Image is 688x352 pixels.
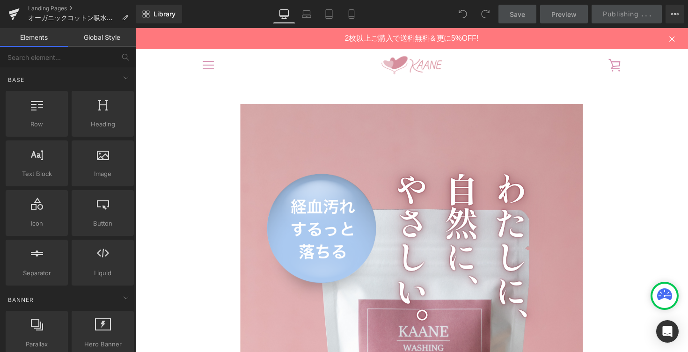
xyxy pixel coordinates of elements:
a: Laptop [295,5,318,23]
button: Redo [476,5,495,23]
span: Heading [74,119,131,129]
div: Open Intercom Messenger [656,320,679,343]
button: Undo [454,5,472,23]
span: Base [7,75,25,84]
span: Text Block [8,169,65,179]
span: Library [154,10,176,18]
span: Separator [8,268,65,278]
span: Preview [551,9,577,19]
a: Mobile [340,5,363,23]
img: KAANE [252,26,315,50]
a: Tablet [318,5,340,23]
span: Hero Banner [74,339,131,349]
a: Preview [540,5,588,23]
span: Liquid [74,268,131,278]
span: Icon [8,219,65,228]
span: Banner [7,295,35,304]
a: Landing Pages [28,5,136,12]
span: Image [74,169,131,179]
span: オーガニックコットン吸水ショーツ用つけ置き洗剤 KAANE WASHING POWDER [28,14,118,22]
span: Row [8,119,65,129]
span: Parallax [8,339,65,349]
span: Save [510,9,525,19]
a: Desktop [273,5,295,23]
button: More [666,5,684,23]
a: Global Style [68,28,136,47]
a: New Library [136,5,182,23]
span: Button [74,219,131,228]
